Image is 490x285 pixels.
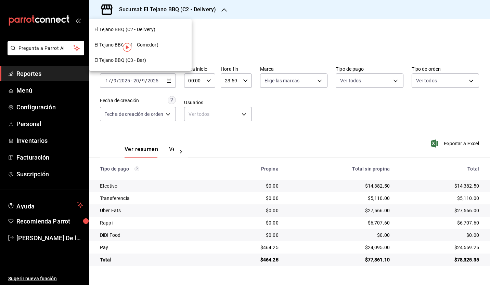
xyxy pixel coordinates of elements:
[123,43,131,52] img: Tooltip marker
[89,53,192,68] div: El Tejano BBQ (C3 - Bar)
[94,41,158,49] span: El Tejano BBQ (C1 - Comedor)
[94,26,155,33] span: El Tejano BBQ (C2 - Delivery)
[94,57,146,64] span: El Tejano BBQ (C3 - Bar)
[89,37,192,53] div: El Tejano BBQ (C1 - Comedor)
[89,22,192,37] div: El Tejano BBQ (C2 - Delivery)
